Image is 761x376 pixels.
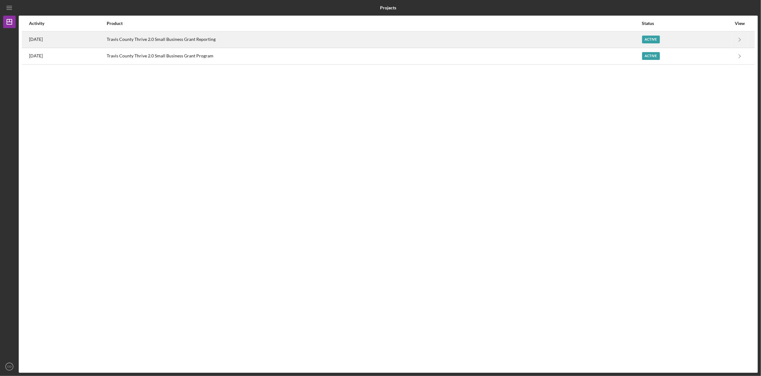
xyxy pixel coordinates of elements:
b: Projects [380,5,397,10]
div: Active [642,52,660,60]
button: CD [3,360,16,373]
text: CD [7,365,12,369]
div: View [732,21,748,26]
time: 2025-02-06 23:03 [29,53,43,58]
div: Travis County Thrive 2.0 Small Business Grant Reporting [107,32,641,47]
div: Travis County Thrive 2.0 Small Business Grant Program [107,48,641,64]
div: Activity [29,21,106,26]
div: Product [107,21,641,26]
div: Status [642,21,731,26]
time: 2025-08-05 19:37 [29,37,43,42]
div: Active [642,36,660,43]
